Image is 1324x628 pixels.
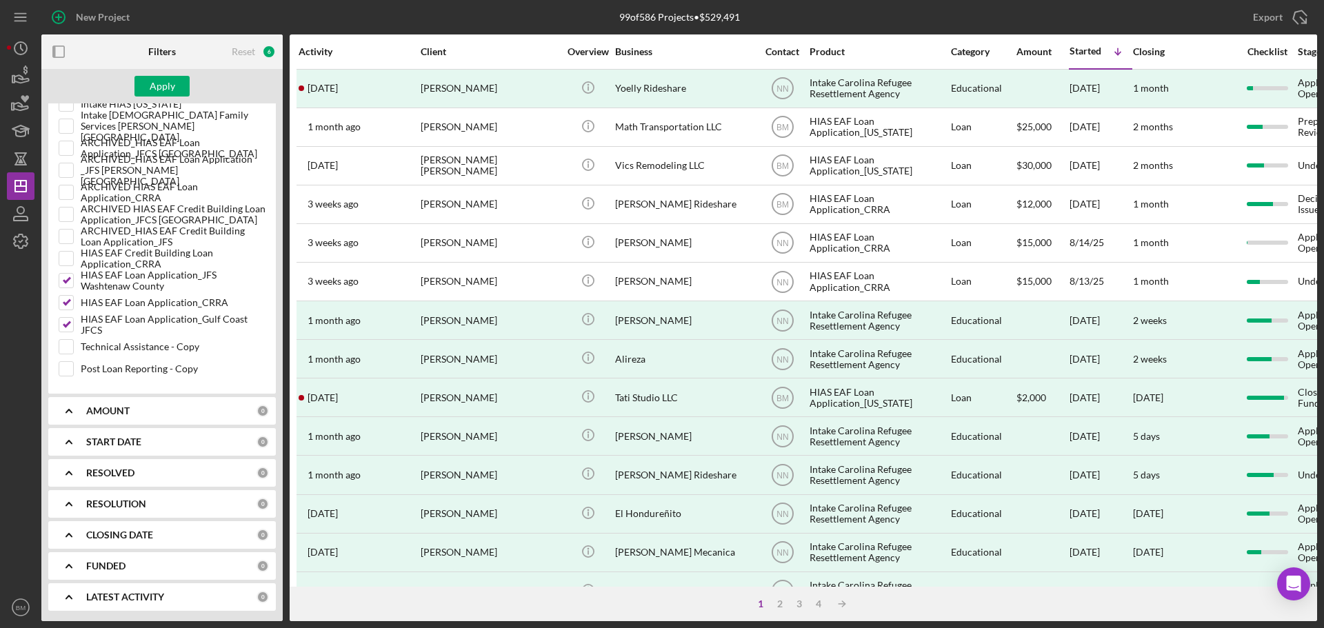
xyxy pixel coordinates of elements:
[615,46,753,57] div: Business
[1070,418,1132,454] div: [DATE]
[951,148,1015,184] div: Loan
[421,263,559,300] div: [PERSON_NAME]
[308,469,361,480] time: 2025-07-24 16:07
[1016,46,1068,57] div: Amount
[81,274,265,287] label: HIAS EAF Loan Application_JFS Washtenaw County
[615,456,753,493] div: [PERSON_NAME] Rideshare
[308,508,338,519] time: 2025-07-18 16:11
[421,496,559,532] div: [PERSON_NAME]
[951,186,1015,223] div: Loan
[81,230,265,243] label: ARCHIVED_HIAS EAF Credit Building Loan Application_JFS
[1016,148,1068,184] div: $30,000
[1133,546,1163,558] time: [DATE]
[619,12,740,23] div: 99 of 586 Projects • $529,491
[951,263,1015,300] div: Loan
[810,496,947,532] div: Intake Carolina Refugee Resettlement Agency
[810,46,947,57] div: Product
[81,296,265,310] label: HIAS EAF Loan Application_CRRA
[951,573,1015,609] div: Educational
[1070,45,1101,57] div: Started
[81,340,265,354] label: Technical Assistance - Copy
[1070,148,1132,184] div: [DATE]
[86,560,126,571] b: FUNDED
[257,467,269,479] div: 0
[1070,573,1132,609] div: [DATE]
[421,70,559,107] div: [PERSON_NAME]
[81,163,265,177] label: ARCHIVED_HIAS EAF Loan Application _JFS [PERSON_NAME][GEOGRAPHIC_DATA]
[951,302,1015,338] div: Educational
[951,109,1015,145] div: Loan
[615,186,753,223] div: [PERSON_NAME] Rideshare
[86,467,134,478] b: RESOLVED
[776,316,788,325] text: NN
[1133,275,1169,287] time: 1 month
[951,70,1015,107] div: Educational
[16,604,26,611] text: BM
[421,534,559,571] div: [PERSON_NAME]
[615,418,753,454] div: [PERSON_NAME]
[308,276,359,287] time: 2025-08-13 16:56
[1133,236,1169,248] time: 1 month
[86,436,141,447] b: START DATE
[7,594,34,621] button: BM
[1016,379,1068,416] div: $2,000
[751,598,770,609] div: 1
[257,591,269,603] div: 0
[615,341,753,377] div: Alireza
[615,263,753,300] div: [PERSON_NAME]
[1133,314,1167,326] time: 2 weeks
[951,379,1015,416] div: Loan
[308,431,361,442] time: 2025-07-24 14:58
[810,109,947,145] div: HIAS EAF Loan Application_[US_STATE]
[308,121,361,132] time: 2025-07-30 20:11
[776,84,788,94] text: NN
[1133,159,1173,171] time: 2 months
[810,341,947,377] div: Intake Carolina Refugee Resettlement Agency
[776,200,789,210] text: BM
[810,418,947,454] div: Intake Carolina Refugee Resettlement Agency
[81,318,265,332] label: HIAS EAF Loan Application_Gulf Coast JFCS
[1070,379,1132,416] div: [DATE]
[1133,353,1167,365] time: 2 weeks
[1070,456,1132,493] div: [DATE]
[1133,507,1163,519] time: [DATE]
[1070,496,1132,532] div: [DATE]
[776,471,788,480] text: NN
[1070,341,1132,377] div: [DATE]
[81,252,265,265] label: HIAS EAF Credit Building Loan Application_CRRA
[951,225,1015,261] div: Loan
[615,302,753,338] div: [PERSON_NAME]
[421,341,559,377] div: [PERSON_NAME]
[615,496,753,532] div: El Hondureñito
[308,199,359,210] time: 2025-08-15 19:39
[810,456,947,493] div: Intake Carolina Refugee Resettlement Agency
[951,418,1015,454] div: Educational
[81,362,265,376] label: Post Loan Reporting - Copy
[790,598,809,609] div: 3
[1016,109,1068,145] div: $25,000
[562,46,614,57] div: Overview
[421,109,559,145] div: [PERSON_NAME]
[1133,198,1169,210] time: 1 month
[308,83,338,94] time: 2025-08-27 20:36
[1133,121,1173,132] time: 2 months
[1133,392,1163,403] div: [DATE]
[421,186,559,223] div: [PERSON_NAME]
[1016,263,1068,300] div: $15,000
[257,560,269,572] div: 0
[308,392,338,403] time: 2025-08-17 03:32
[299,46,419,57] div: Activity
[257,405,269,417] div: 0
[810,534,947,571] div: Intake Carolina Refugee Resettlement Agency
[308,237,359,248] time: 2025-08-14 16:20
[776,509,788,519] text: NN
[776,432,788,441] text: NN
[232,46,255,57] div: Reset
[86,498,146,509] b: RESOLUTION
[81,207,265,221] label: ARCHIVED HIAS EAF Credit Building Loan Application_JFCS [GEOGRAPHIC_DATA]
[776,277,788,287] text: NN
[1133,82,1169,94] time: 1 month
[1016,225,1068,261] div: $15,000
[81,141,265,155] label: ARCHIVED_HIAS EAF Loan Application_JFCS [GEOGRAPHIC_DATA]
[1253,3,1283,31] div: Export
